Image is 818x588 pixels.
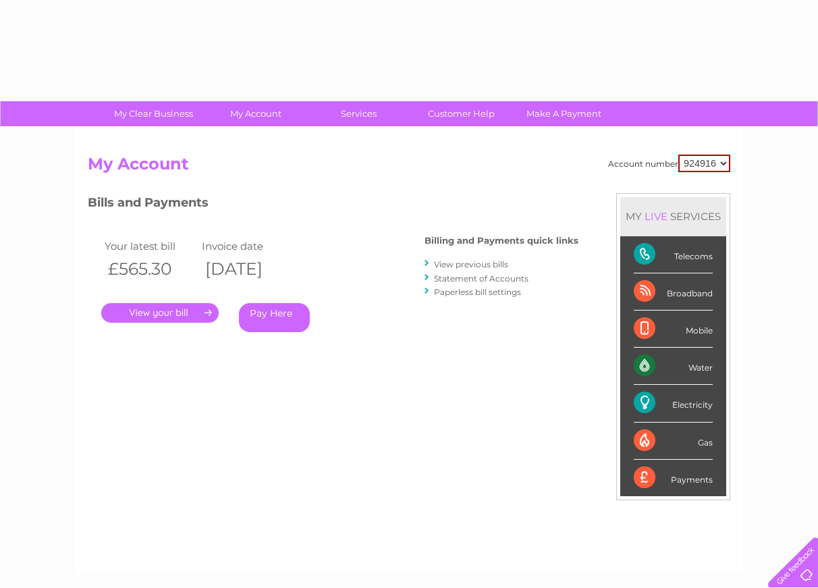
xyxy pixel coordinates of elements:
[239,303,310,332] a: Pay Here
[608,155,730,172] div: Account number
[634,385,713,422] div: Electricity
[406,101,517,126] a: Customer Help
[88,193,578,217] h3: Bills and Payments
[434,287,521,297] a: Paperless bill settings
[101,255,198,283] th: £565.30
[198,255,296,283] th: [DATE]
[98,101,209,126] a: My Clear Business
[425,236,578,246] h4: Billing and Payments quick links
[434,259,508,269] a: View previous bills
[634,423,713,460] div: Gas
[620,197,726,236] div: MY SERVICES
[101,303,219,323] a: .
[634,236,713,273] div: Telecoms
[508,101,620,126] a: Make A Payment
[642,210,670,223] div: LIVE
[88,155,730,180] h2: My Account
[200,101,312,126] a: My Account
[303,101,414,126] a: Services
[634,311,713,348] div: Mobile
[634,273,713,311] div: Broadband
[634,460,713,496] div: Payments
[634,348,713,385] div: Water
[434,273,528,284] a: Statement of Accounts
[198,237,296,255] td: Invoice date
[101,237,198,255] td: Your latest bill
